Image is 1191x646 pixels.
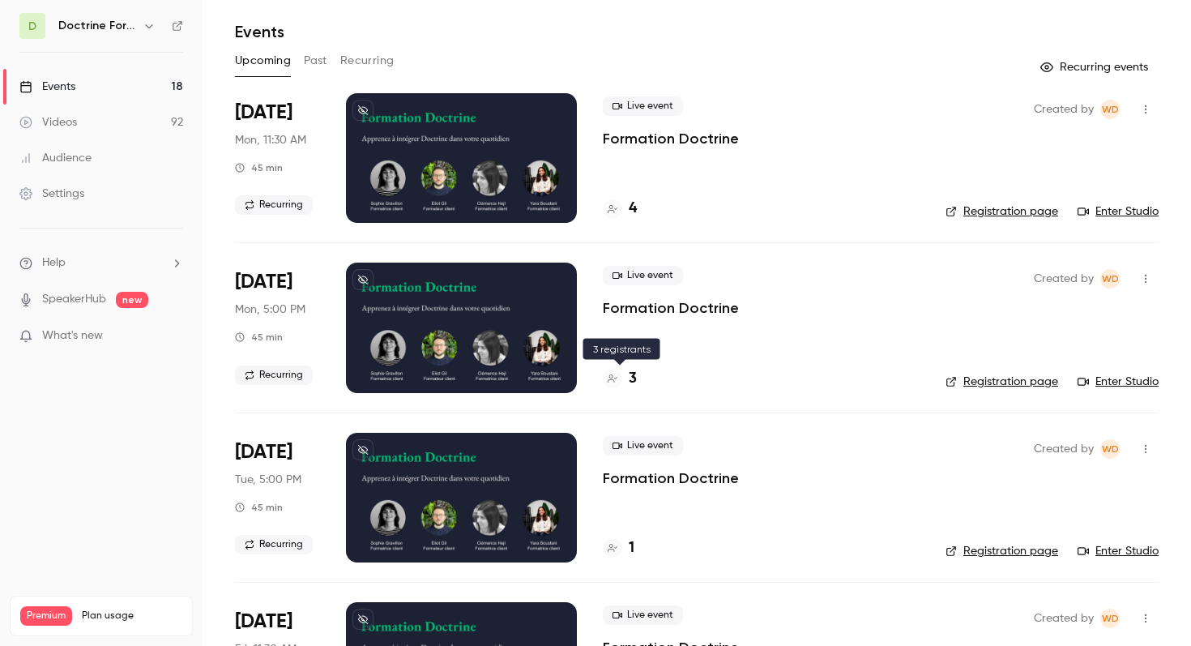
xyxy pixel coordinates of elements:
[603,436,683,456] span: Live event
[235,195,313,215] span: Recurring
[304,48,327,74] button: Past
[1102,609,1119,628] span: WD
[946,374,1058,390] a: Registration page
[1100,100,1120,119] span: Webinar Doctrine
[603,266,683,285] span: Live event
[629,537,634,559] h4: 1
[19,79,75,95] div: Events
[946,203,1058,220] a: Registration page
[603,298,739,318] a: Formation Doctrine
[42,291,106,308] a: SpeakerHub
[1034,100,1094,119] span: Created by
[20,606,72,626] span: Premium
[235,263,320,392] div: Sep 8 Mon, 5:00 PM (Europe/Paris)
[42,255,66,272] span: Help
[235,100,292,126] span: [DATE]
[235,535,313,554] span: Recurring
[1100,269,1120,289] span: Webinar Doctrine
[19,150,92,166] div: Audience
[629,198,637,220] h4: 4
[603,605,683,625] span: Live event
[235,439,292,465] span: [DATE]
[340,48,395,74] button: Recurring
[1078,374,1159,390] a: Enter Studio
[19,255,183,272] li: help-dropdown-opener
[603,537,634,559] a: 1
[235,501,283,514] div: 45 min
[1078,543,1159,559] a: Enter Studio
[235,93,320,223] div: Sep 8 Mon, 11:30 AM (Europe/Paris)
[82,610,182,622] span: Plan usage
[603,368,637,390] a: 3
[164,329,183,344] iframe: Noticeable Trigger
[1034,609,1094,628] span: Created by
[235,48,291,74] button: Upcoming
[235,433,320,563] div: Sep 9 Tue, 5:00 PM (Europe/Paris)
[28,18,36,35] span: D
[235,22,284,41] h1: Events
[1102,439,1119,459] span: WD
[19,114,77,130] div: Videos
[235,302,305,318] span: Mon, 5:00 PM
[235,366,313,385] span: Recurring
[1102,269,1119,289] span: WD
[603,468,739,488] a: Formation Doctrine
[1100,609,1120,628] span: Webinar Doctrine
[116,292,148,308] span: new
[1034,439,1094,459] span: Created by
[235,609,292,635] span: [DATE]
[629,368,637,390] h4: 3
[1034,269,1094,289] span: Created by
[42,327,103,344] span: What's new
[603,96,683,116] span: Live event
[235,472,301,488] span: Tue, 5:00 PM
[946,543,1058,559] a: Registration page
[58,18,136,34] h6: Doctrine Formation Avocats
[19,186,84,202] div: Settings
[1078,203,1159,220] a: Enter Studio
[1100,439,1120,459] span: Webinar Doctrine
[235,132,306,148] span: Mon, 11:30 AM
[603,198,637,220] a: 4
[603,129,739,148] a: Formation Doctrine
[1102,100,1119,119] span: WD
[235,269,292,295] span: [DATE]
[235,331,283,344] div: 45 min
[1033,54,1159,80] button: Recurring events
[235,161,283,174] div: 45 min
